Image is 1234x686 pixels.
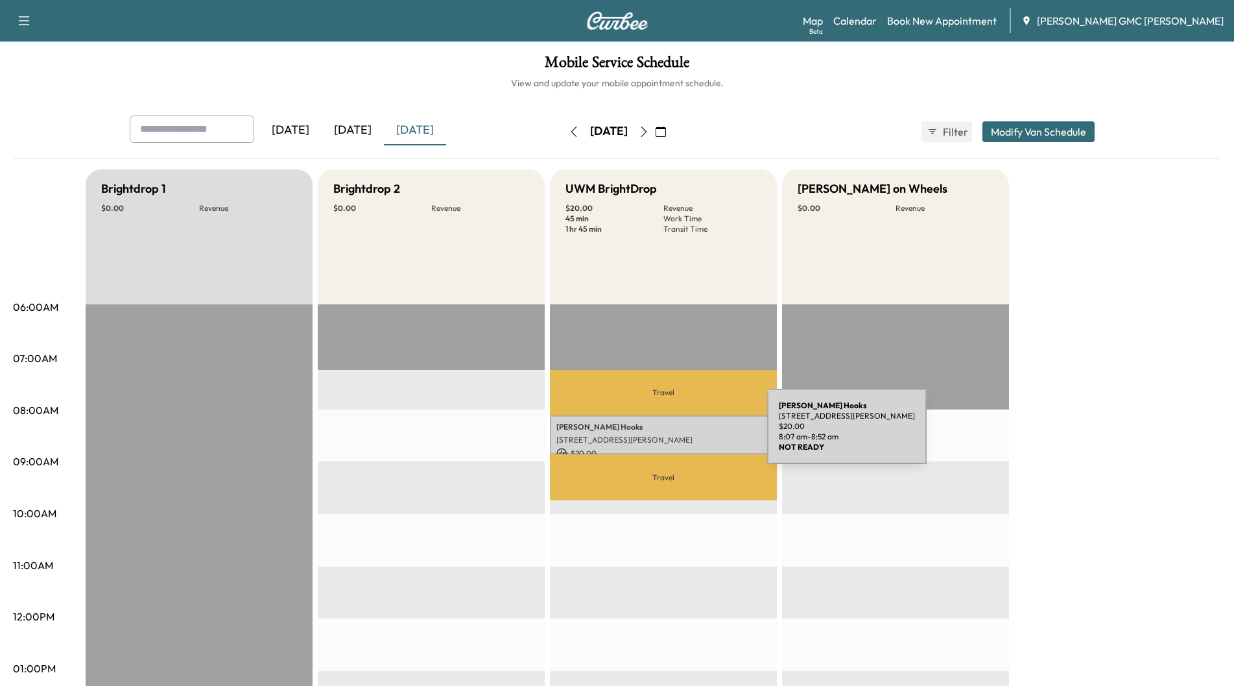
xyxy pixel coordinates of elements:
div: [DATE] [590,123,628,140]
p: $ 0.00 [101,203,199,214]
p: $ 0.00 [798,203,896,214]
p: 08:00AM [13,402,58,418]
p: Transit Time [663,224,761,234]
h5: Brightdrop 1 [101,180,166,198]
p: 07:00AM [13,350,57,366]
button: Filter [921,121,972,142]
p: $ 0.00 [333,203,431,214]
div: [DATE] [384,116,446,145]
div: Beta [809,27,823,36]
img: Curbee Logo [586,12,648,30]
span: Filter [943,124,966,140]
p: [STREET_ADDRESS][PERSON_NAME] [556,435,770,445]
div: [DATE] [322,116,384,145]
h5: Brightdrop 2 [333,180,400,198]
button: Modify Van Schedule [982,121,1095,142]
p: $ 20.00 [556,448,770,459]
h5: UWM BrightDrop [565,180,657,198]
p: Revenue [896,203,993,214]
h1: Mobile Service Schedule [13,55,1221,77]
p: Revenue [431,203,529,214]
p: [PERSON_NAME] Hooks [556,422,770,432]
p: Revenue [199,203,297,214]
p: 01:00PM [13,661,56,676]
a: MapBeta [803,13,823,29]
p: Travel [550,370,777,415]
p: 10:00AM [13,506,56,521]
h6: View and update your mobile appointment schedule. [13,77,1221,90]
p: Revenue [663,203,761,214]
p: Travel [550,454,777,500]
p: 11:00AM [13,557,53,573]
p: 1 hr 45 min [565,224,663,234]
p: 45 min [565,214,663,224]
a: Calendar [833,13,877,29]
p: 09:00AM [13,454,58,469]
p: 12:00PM [13,609,54,624]
p: $ 20.00 [565,203,663,214]
h5: [PERSON_NAME] on Wheels [798,180,947,198]
p: Work Time [663,214,761,224]
span: [PERSON_NAME] GMC [PERSON_NAME] [1037,13,1224,29]
a: Book New Appointment [887,13,997,29]
div: [DATE] [259,116,322,145]
p: 06:00AM [13,299,58,315]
